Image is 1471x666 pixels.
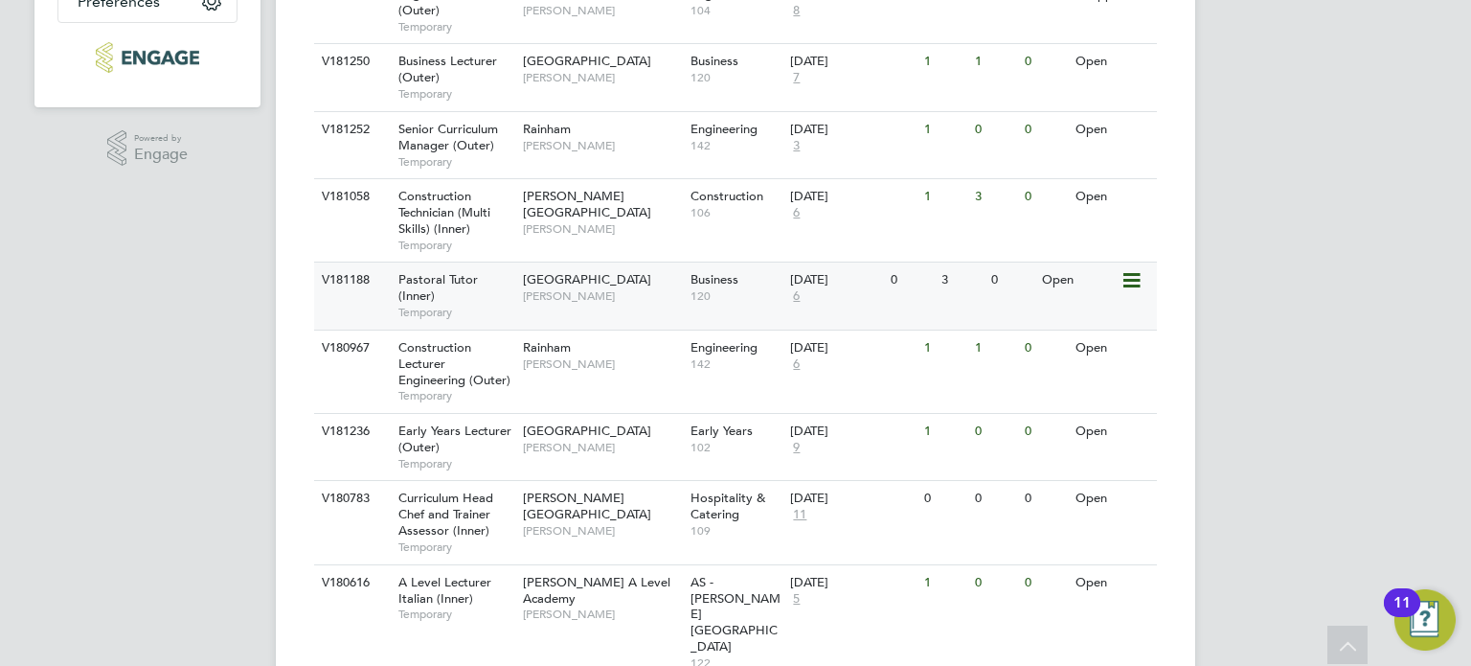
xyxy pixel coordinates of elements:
span: Temporary [398,154,513,170]
span: 8 [790,3,803,19]
span: 3 [790,138,803,154]
div: 0 [1020,414,1070,449]
span: [PERSON_NAME] [523,221,681,237]
span: 109 [690,523,781,539]
span: AS - [PERSON_NAME][GEOGRAPHIC_DATA] [690,574,781,655]
span: Construction Technician (Multi Skills) (Inner) [398,188,490,237]
div: V181250 [317,44,384,80]
span: [PERSON_NAME] A Level Academy [523,574,670,607]
div: Open [1071,565,1154,601]
div: [DATE] [790,272,881,288]
span: [GEOGRAPHIC_DATA] [523,53,651,69]
div: V181058 [317,179,384,215]
span: Curriculum Head Chef and Trainer Assessor (Inner) [398,490,493,539]
div: V180783 [317,481,384,517]
div: 1 [919,44,969,80]
div: 11 [1393,603,1411,628]
span: Pastoral Tutor (Inner) [398,271,478,304]
div: Open [1071,179,1154,215]
span: Early Years Lecturer (Outer) [398,423,511,455]
div: 1 [919,112,969,148]
span: Rainham [523,121,571,137]
div: Open [1071,44,1154,80]
span: [PERSON_NAME][GEOGRAPHIC_DATA] [523,188,651,220]
span: Senior Curriculum Manager (Outer) [398,121,498,153]
div: [DATE] [790,491,915,507]
div: 1 [919,565,969,601]
span: Hospitality & Catering [690,490,765,522]
span: 120 [690,70,781,85]
div: 1 [970,44,1020,80]
span: Business [690,53,738,69]
span: Construction [690,188,763,204]
span: 6 [790,356,803,373]
div: 0 [1020,44,1070,80]
a: Go to home page [57,42,238,73]
span: 5 [790,591,803,608]
div: 1 [919,414,969,449]
span: Temporary [398,456,513,471]
span: 11 [790,507,809,523]
span: [PERSON_NAME] [523,440,681,455]
span: [PERSON_NAME] [523,607,681,622]
span: [GEOGRAPHIC_DATA] [523,271,651,287]
div: [DATE] [790,54,915,70]
span: Temporary [398,19,513,34]
div: V181236 [317,414,384,449]
div: 0 [970,481,1020,517]
span: 9 [790,440,803,456]
div: 0 [1020,481,1070,517]
span: Temporary [398,86,513,102]
div: Open [1037,263,1120,298]
span: Business [690,271,738,287]
span: Engineering [690,121,758,137]
img: morganhunt-logo-retina.png [96,42,198,73]
div: 1 [970,331,1020,366]
div: Open [1071,481,1154,517]
div: Open [1071,414,1154,449]
span: Early Years [690,423,753,439]
div: Open [1071,112,1154,148]
span: A Level Lecturer Italian (Inner) [398,574,491,607]
div: 1 [919,331,969,366]
span: [PERSON_NAME] [523,288,681,304]
span: [PERSON_NAME][GEOGRAPHIC_DATA] [523,490,651,522]
span: [PERSON_NAME] [523,70,681,85]
span: [PERSON_NAME] [523,138,681,153]
span: Engage [134,147,188,163]
div: 0 [986,263,1036,298]
span: Temporary [398,238,513,253]
span: 6 [790,205,803,221]
div: [DATE] [790,189,915,205]
div: [DATE] [790,122,915,138]
span: [GEOGRAPHIC_DATA] [523,423,651,439]
div: [DATE] [790,424,915,440]
span: Temporary [398,540,513,555]
div: 0 [1020,179,1070,215]
div: V180616 [317,565,384,601]
div: Open [1071,331,1154,366]
div: 0 [970,565,1020,601]
div: 3 [970,179,1020,215]
div: [DATE] [790,575,915,591]
span: Business Lecturer (Outer) [398,53,497,85]
span: 6 [790,288,803,305]
div: [DATE] [790,340,915,356]
span: [PERSON_NAME] [523,356,681,372]
button: Open Resource Center, 11 new notifications [1394,589,1456,651]
span: 7 [790,70,803,86]
div: 1 [919,179,969,215]
span: Construction Lecturer Engineering (Outer) [398,339,510,388]
span: Temporary [398,305,513,320]
span: 102 [690,440,781,455]
div: V180967 [317,331,384,366]
div: 0 [1020,331,1070,366]
span: 106 [690,205,781,220]
div: 0 [1020,565,1070,601]
span: Temporary [398,388,513,403]
span: 104 [690,3,781,18]
div: 3 [937,263,986,298]
div: V181252 [317,112,384,148]
span: [PERSON_NAME] [523,523,681,539]
div: 0 [970,414,1020,449]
